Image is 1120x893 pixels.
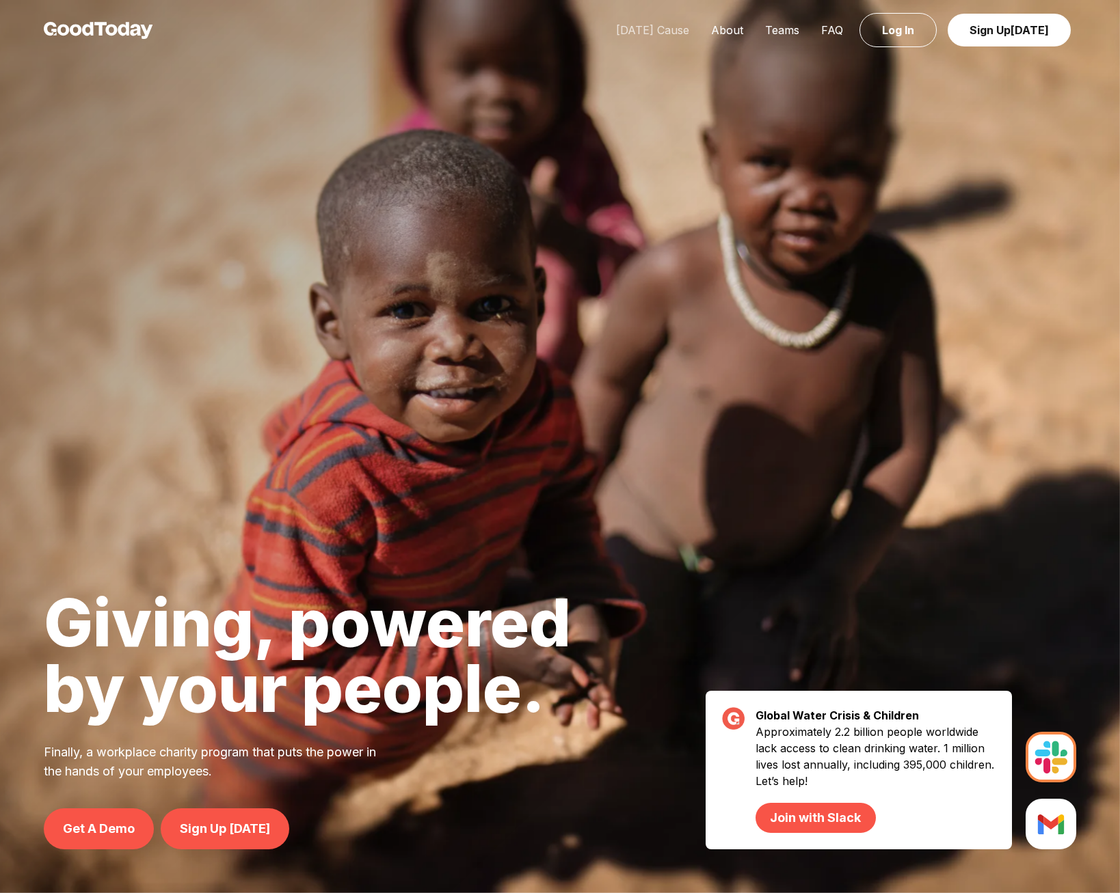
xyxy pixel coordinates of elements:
h1: Giving, powered by your people. [44,590,571,721]
img: GoodToday [44,22,153,39]
span: [DATE] [1011,23,1049,37]
img: Slack [1026,732,1076,782]
img: Slack [1026,799,1076,849]
strong: Global Water Crisis & Children [756,709,919,722]
p: Finally, a workplace charity program that puts the power in the hands of your employees. [44,743,394,781]
a: Sign Up[DATE] [948,14,1071,46]
a: Log In [859,13,937,47]
p: Approximately 2.2 billion people worldwide lack access to clean drinking water. 1 million lives l... [756,724,996,833]
a: About [700,23,754,37]
a: Get A Demo [44,808,154,849]
a: Sign Up [DATE] [161,808,289,849]
a: Teams [754,23,810,37]
a: [DATE] Cause [605,23,700,37]
a: Join with Slack [756,803,875,833]
a: FAQ [810,23,854,37]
